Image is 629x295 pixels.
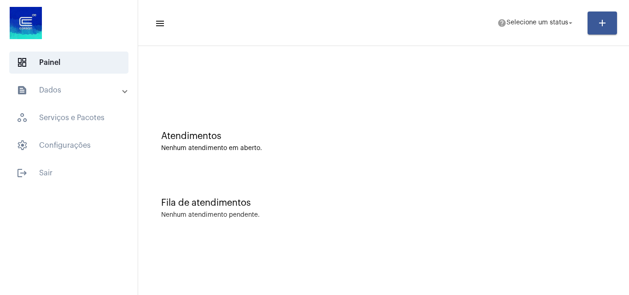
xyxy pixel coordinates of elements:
button: Selecione um status [492,14,580,32]
span: sidenav icon [17,57,28,68]
span: Sair [9,162,128,184]
div: Fila de atendimentos [161,198,606,208]
span: sidenav icon [17,112,28,123]
div: Nenhum atendimento em aberto. [161,145,606,152]
mat-icon: help [497,18,507,28]
mat-expansion-panel-header: sidenav iconDados [6,79,138,101]
mat-icon: sidenav icon [17,168,28,179]
mat-icon: sidenav icon [17,85,28,96]
span: Painel [9,52,128,74]
mat-icon: sidenav icon [155,18,164,29]
span: Serviços e Pacotes [9,107,128,129]
div: Atendimentos [161,131,606,141]
img: d4669ae0-8c07-2337-4f67-34b0df7f5ae4.jpeg [7,5,44,41]
span: Selecione um status [507,20,568,26]
span: Configurações [9,134,128,156]
mat-icon: add [597,17,608,29]
span: sidenav icon [17,140,28,151]
mat-panel-title: Dados [17,85,123,96]
div: Nenhum atendimento pendente. [161,212,260,219]
mat-icon: arrow_drop_down [566,19,575,27]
